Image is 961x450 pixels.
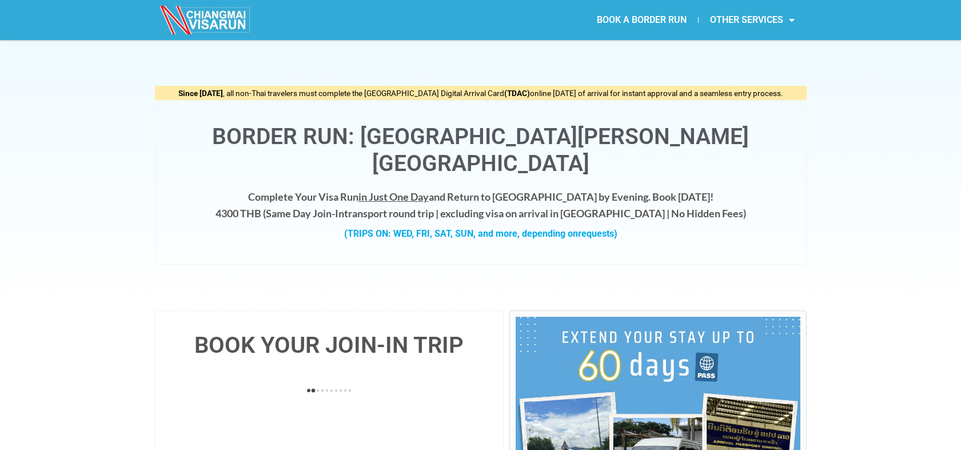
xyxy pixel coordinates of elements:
strong: Same Day Join-In [266,207,344,220]
h4: BOOK YOUR JOIN-IN TRIP [167,334,492,357]
a: OTHER SERVICES [699,7,806,33]
span: in Just One Day [358,190,429,203]
span: requests) [578,228,617,239]
h4: Complete Your Visa Run and Return to [GEOGRAPHIC_DATA] by Evening. Book [DATE]! 4300 THB ( transp... [167,189,795,222]
nav: Menu [480,7,806,33]
strong: Since [DATE] [178,89,223,98]
h1: Border Run: [GEOGRAPHIC_DATA][PERSON_NAME][GEOGRAPHIC_DATA] [167,124,795,177]
a: BOOK A BORDER RUN [585,7,698,33]
span: , all non-Thai travelers must complete the [GEOGRAPHIC_DATA] Digital Arrival Card online [DATE] o... [178,89,783,98]
strong: (TRIPS ON: WED, FRI, SAT, SUN, and more, depending on [344,228,617,239]
strong: (TDAC) [504,89,530,98]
